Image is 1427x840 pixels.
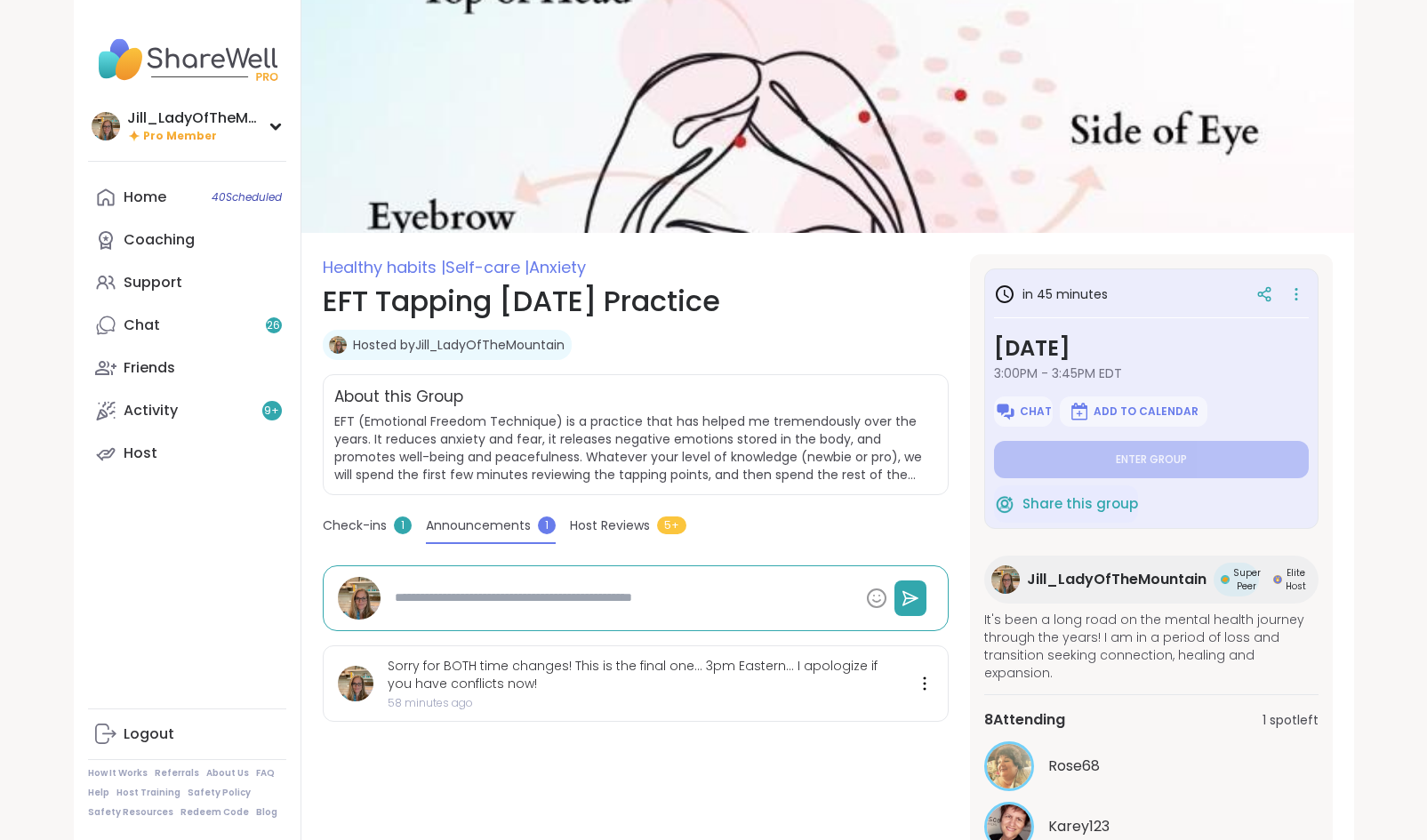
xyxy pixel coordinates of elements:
a: Hosted byJill_LadyOfTheMountain [353,336,565,354]
span: 1 [538,516,556,534]
span: 5+ [657,516,686,534]
img: Elite Host [1273,575,1282,584]
span: 1 spot left [1263,711,1319,730]
div: Logout [124,724,174,744]
span: Enter group [1116,452,1187,467]
span: EFT (Emotional Freedom Technique) is a practice that has helped me tremendously over the years. I... [334,412,937,484]
a: Safety Policy [188,787,251,799]
a: Logout [88,713,286,756]
a: Referrals [155,767,199,780]
a: Host Training [116,787,180,799]
div: Home [124,188,166,207]
div: Sorry for BOTH time changes! This is the final one... 3pm Eastern... I apologize if you have conf... [388,657,902,692]
img: ShareWell Logomark [995,401,1016,422]
img: ShareWell Nav Logo [88,28,286,91]
div: Jill_LadyOfTheMountain [127,108,261,128]
h3: [DATE] [994,332,1309,364]
span: 1 [394,516,412,534]
a: Home40Scheduled [88,176,286,219]
h1: EFT Tapping [DATE] Practice [323,280,949,323]
a: Coaching [88,219,286,261]
h3: in 45 minutes [994,284,1108,305]
a: Help [88,787,109,799]
img: Jill_LadyOfTheMountain [338,666,373,701]
a: Redeem Code [180,806,249,819]
iframe: Spotlight [269,232,283,246]
span: 8 Attending [984,709,1065,731]
a: Activity9+ [88,389,286,432]
a: Friends [88,347,286,389]
a: Blog [256,806,277,819]
div: Coaching [124,230,195,250]
span: Self-care | [445,256,529,278]
span: Chat [1020,404,1052,419]
img: Jill_LadyOfTheMountain [329,336,347,354]
div: Activity [124,401,178,420]
span: Announcements [426,516,531,535]
a: Chat26 [88,304,286,347]
span: Anxiety [529,256,586,278]
span: Super Peer [1233,566,1261,593]
span: Check-ins [323,516,387,535]
span: Host Reviews [570,516,650,535]
img: Super Peer [1221,575,1230,584]
span: Share this group [1022,494,1138,515]
div: Support [124,273,182,292]
div: Host [124,444,157,463]
span: Add to Calendar [1094,404,1199,419]
img: Rose68 [987,744,1031,788]
button: Chat [994,396,1053,427]
img: ShareWell Logomark [1069,401,1090,422]
span: 3:00PM - 3:45PM EDT [994,364,1309,382]
span: It's been a long road on the mental health journey through the years! I am in a period of loss an... [984,611,1319,682]
span: Elite Host [1286,566,1306,593]
span: Jill_LadyOfTheMountain [1027,569,1207,590]
button: Add to Calendar [1060,396,1207,427]
span: Karey123 [1048,816,1110,837]
div: Friends [124,358,175,378]
button: Enter group [994,441,1309,478]
span: 40 Scheduled [212,190,282,204]
img: Jill_LadyOfTheMountain [92,112,120,140]
span: Healthy habits | [323,256,445,278]
img: Jill_LadyOfTheMountain [338,577,381,620]
span: Pro Member [143,129,217,144]
a: Jill_LadyOfTheMountainJill_LadyOfTheMountainSuper PeerSuper PeerElite HostElite Host [984,556,1319,604]
img: Jill_LadyOfTheMountain [991,565,1020,594]
span: 9 + [264,404,279,419]
div: Chat [124,316,160,335]
a: Support [88,261,286,304]
a: How It Works [88,767,148,780]
a: FAQ [256,767,275,780]
img: ShareWell Logomark [994,493,1015,515]
h2: About this Group [334,386,463,409]
span: 26 [267,318,280,333]
button: Share this group [994,485,1138,523]
a: Host [88,432,286,475]
span: Rose68 [1048,756,1100,777]
a: Safety Resources [88,806,173,819]
a: About Us [206,767,249,780]
div: 58 minutes ago [388,696,902,710]
a: Rose68Rose68 [984,741,1319,791]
